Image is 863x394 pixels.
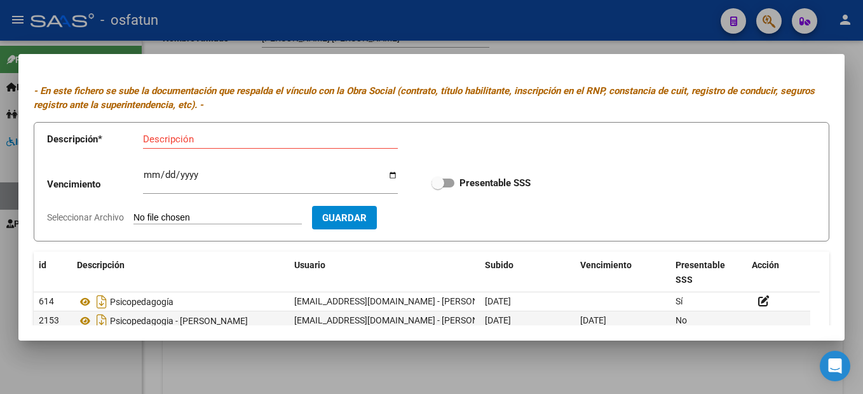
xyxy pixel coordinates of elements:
datatable-header-cell: Subido [480,252,575,294]
datatable-header-cell: Presentable SSS [670,252,747,294]
div: Open Intercom Messenger [820,351,850,381]
datatable-header-cell: Descripción [72,252,289,294]
span: Descripción [77,260,125,270]
span: Acción [752,260,779,270]
span: Subido [485,260,513,270]
span: Guardar [322,212,367,224]
span: Seleccionar Archivo [47,212,124,222]
span: 614 [39,296,54,306]
button: Guardar [312,206,377,229]
span: id [39,260,46,270]
span: Vencimiento [580,260,632,270]
span: [EMAIL_ADDRESS][DOMAIN_NAME] - [PERSON_NAME] [294,315,510,325]
datatable-header-cell: Acción [747,252,810,294]
p: Vencimiento [47,177,143,192]
datatable-header-cell: Vencimiento [575,252,670,294]
span: [DATE] [485,296,511,306]
span: Usuario [294,260,325,270]
strong: Presentable SSS [459,177,531,189]
datatable-header-cell: id [34,252,72,294]
span: [DATE] [485,315,511,325]
span: Sí [676,296,683,306]
span: 2153 [39,315,59,325]
span: [DATE] [580,315,606,325]
span: Psicopedagogía [110,297,173,307]
span: Psicopedagogia - [PERSON_NAME] [110,316,248,326]
span: Presentable SSS [676,260,725,285]
span: [EMAIL_ADDRESS][DOMAIN_NAME] - [PERSON_NAME] [294,296,510,306]
i: Descargar documento [93,292,110,312]
p: Descripción [47,132,143,147]
span: No [676,315,687,325]
i: - En este fichero se sube la documentación que respalda el vínculo con la Obra Social (contrato, ... [34,85,815,111]
datatable-header-cell: Usuario [289,252,480,294]
i: Descargar documento [93,311,110,331]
